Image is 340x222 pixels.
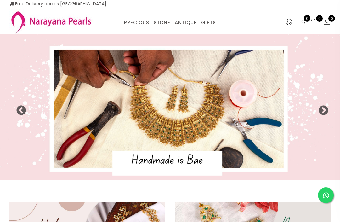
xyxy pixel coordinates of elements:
a: GIFTS [201,18,216,27]
a: 0 [298,18,306,26]
button: Previous [16,105,22,112]
span: 0 [328,15,335,22]
a: ANTIQUE [175,18,197,27]
a: PRECIOUS [124,18,149,27]
a: 0 [311,18,318,26]
span: 0 [316,15,323,22]
span: Free Delivery across [GEOGRAPHIC_DATA] [9,1,106,7]
button: Next [318,105,324,112]
a: STONE [154,18,170,27]
button: 0 [323,18,331,26]
span: 0 [304,15,310,22]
